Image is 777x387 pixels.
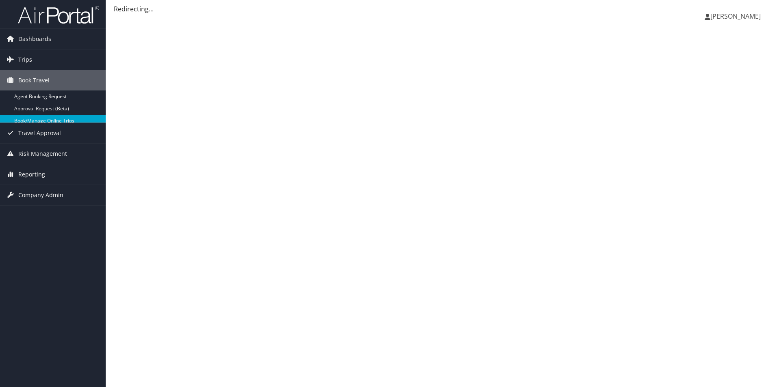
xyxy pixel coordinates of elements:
span: Trips [18,49,32,70]
span: Book Travel [18,70,50,90]
span: Dashboards [18,29,51,49]
div: Redirecting... [114,4,769,14]
span: Risk Management [18,144,67,164]
span: [PERSON_NAME] [710,12,761,21]
span: Reporting [18,164,45,185]
span: Travel Approval [18,123,61,143]
span: Company Admin [18,185,63,205]
img: airportal-logo.png [18,5,99,24]
a: [PERSON_NAME] [705,4,769,28]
